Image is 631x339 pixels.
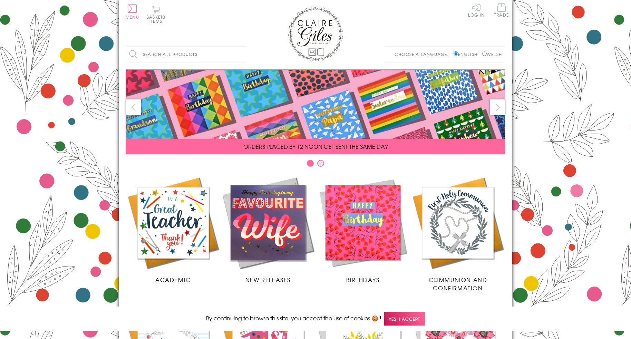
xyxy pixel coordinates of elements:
[429,275,487,292] span: Communion and Confirmation
[384,312,425,326] span: Yes, I accept
[155,275,191,284] span: Academic
[307,160,314,167] button: Carousel Page 1 (Current Slide)
[494,3,509,17] span: Trade
[221,175,315,284] a: New Releases
[126,14,139,20] span: Menu
[288,7,343,61] img: Claire Giles Greetings Cards
[494,3,509,18] a: Trade
[240,47,246,62] input: Search
[317,160,324,167] button: Carousel Page 2
[482,51,502,57] label: Welsh
[126,99,141,115] button: prev
[482,51,487,56] input: Welsh
[315,175,410,284] a: Birthdays
[490,99,505,115] button: next
[126,4,139,19] button: Menu
[149,14,165,24] span: 0 items
[126,47,246,62] input: Search all products
[146,6,165,23] button: Basket0 items
[243,142,388,151] span: ORDERS PLACED BY 12 NOON GET SENT THE SAME DAY
[245,275,291,284] span: New Releases
[346,275,379,284] span: Birthdays
[126,159,505,170] div: Carousel Pagination
[454,51,458,56] input: English
[126,175,221,284] a: Academic
[395,51,452,57] p: Choose a language:
[410,175,505,292] a: Communion and Confirmation
[468,3,485,17] a: Log In
[454,51,481,57] label: English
